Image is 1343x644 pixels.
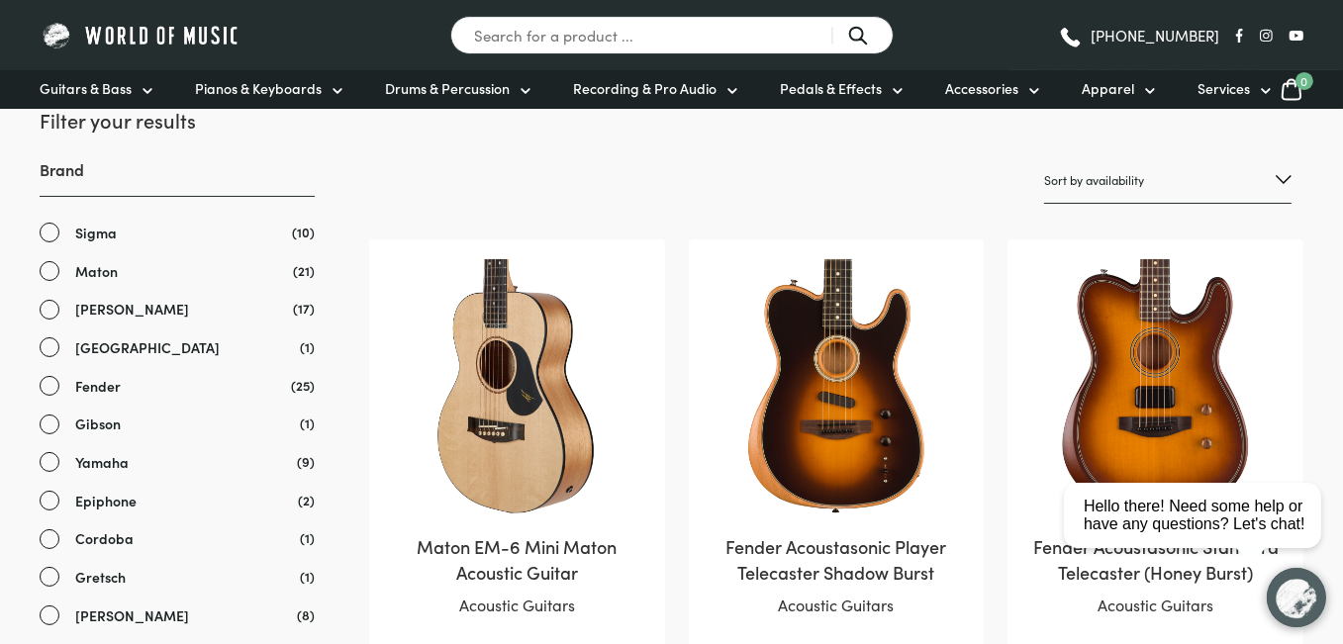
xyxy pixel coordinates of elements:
h2: Fender Acoustasonic Player Telecaster Shadow Burst [709,534,965,584]
img: Fender Acoustasonic Standard Telecaster Honey Burst body view [1027,259,1284,515]
p: Acoustic Guitars [709,593,965,618]
a: [PHONE_NUMBER] [1058,21,1219,50]
span: (10) [292,222,315,242]
span: [GEOGRAPHIC_DATA] [75,336,220,359]
span: Services [1198,78,1250,99]
span: Yamaha [75,451,129,474]
div: Brand [40,158,315,626]
span: (21) [293,260,315,281]
span: Gibson [75,413,121,435]
span: Accessories [945,78,1018,99]
span: Apparel [1082,78,1134,99]
span: (8) [297,604,315,625]
span: Gretsch [75,566,126,589]
a: Gretsch [40,566,315,589]
span: Pianos & Keyboards [195,78,322,99]
span: (1) [300,566,315,587]
input: Search for a product ... [450,16,894,54]
h2: Maton EM-6 Mini Maton Acoustic Guitar [389,534,645,584]
span: (25) [291,375,315,396]
img: Maton EM-6 Mini Maton Acoustic/Electric Guitar [389,259,645,515]
span: 0 [1295,72,1313,90]
a: Fender [40,375,315,398]
a: [PERSON_NAME] [40,604,315,627]
p: Acoustic Guitars [1027,593,1284,618]
span: (1) [300,527,315,548]
span: (1) [300,413,315,433]
a: Maton [40,260,315,283]
img: World of Music [40,20,242,50]
span: Drums & Percussion [385,78,510,99]
a: Yamaha [40,451,315,474]
span: [PERSON_NAME] [75,298,189,321]
a: Gibson [40,413,315,435]
span: [PERSON_NAME] [75,604,189,627]
span: (1) [300,336,315,357]
span: [PHONE_NUMBER] [1091,28,1219,43]
h2: Filter your results [40,106,315,134]
span: (2) [298,490,315,510]
span: (9) [297,451,315,472]
iframe: Chat with our support team [1056,426,1343,644]
h3: Brand [40,158,315,197]
img: Fender Acoustasonic Player Telecaster Shadow Burst Front [709,259,965,515]
a: Epiphone [40,490,315,512]
span: Maton [75,260,118,283]
span: Fender [75,375,121,398]
span: Recording & Pro Audio [573,78,717,99]
span: Cordoba [75,527,134,550]
span: Guitars & Bass [40,78,132,99]
a: Cordoba [40,527,315,550]
a: [GEOGRAPHIC_DATA] [40,336,315,359]
span: Sigma [75,222,117,244]
span: (17) [293,298,315,319]
h2: Fender Acoustasonic Standard Telecaster (Honey Burst) [1027,534,1284,584]
select: Shop order [1044,157,1292,204]
span: Pedals & Effects [780,78,882,99]
a: Sigma [40,222,315,244]
a: [PERSON_NAME] [40,298,315,321]
p: Acoustic Guitars [389,593,645,618]
span: Epiphone [75,490,137,512]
